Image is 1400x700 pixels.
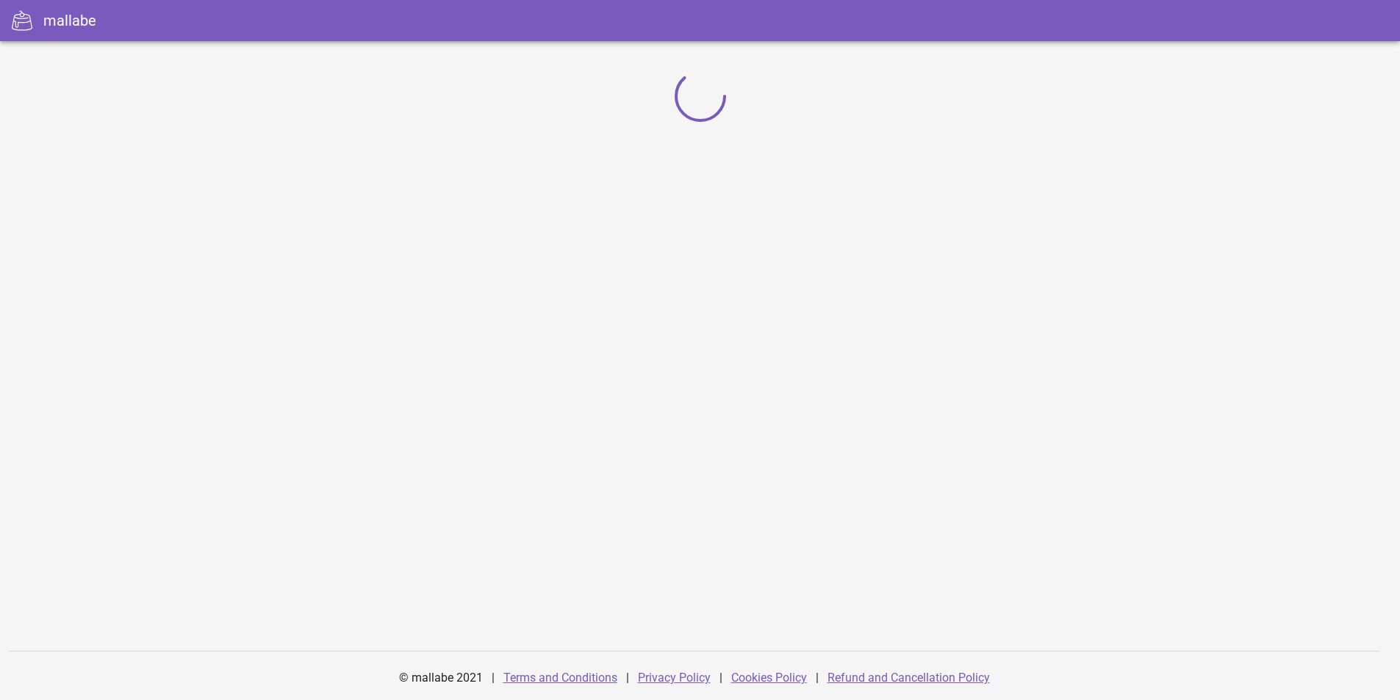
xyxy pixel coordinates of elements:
a: Cookies Policy [731,671,807,685]
a: Terms and Conditions [503,671,617,685]
a: Refund and Cancellation Policy [828,671,990,685]
div: | [492,660,495,696]
div: | [719,660,722,696]
div: | [626,660,629,696]
div: © mallabe 2021 [390,660,492,696]
div: mallabe [43,10,96,32]
a: Privacy Policy [638,671,711,685]
div: | [816,660,819,696]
